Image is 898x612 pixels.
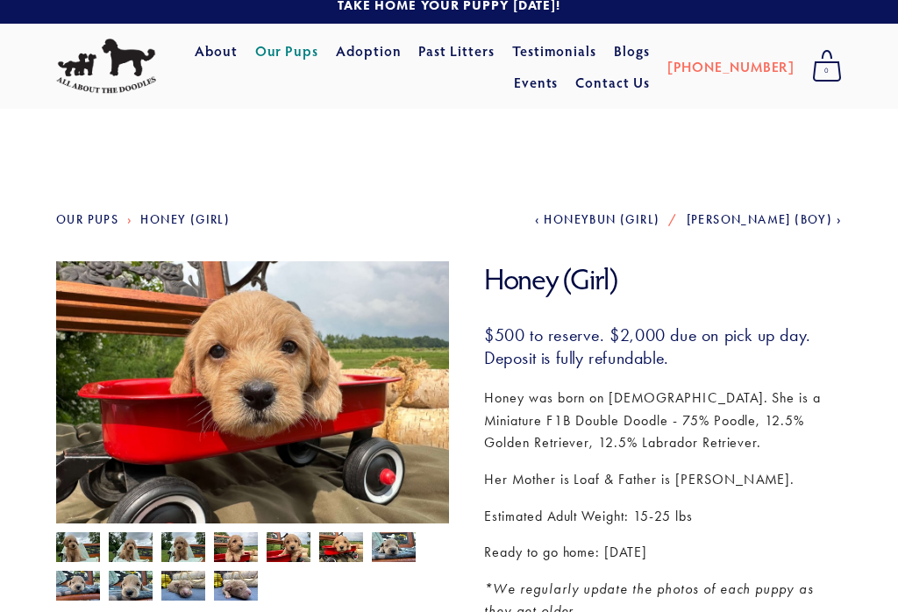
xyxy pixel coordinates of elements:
[56,212,118,227] a: Our Pups
[803,45,851,89] a: 0 items in cart
[484,468,842,491] p: Her Mother is Loaf & Father is [PERSON_NAME].
[575,67,650,98] a: Contact Us
[372,530,416,564] img: Honey 3.jpg
[161,530,205,564] img: Honey 9.jpg
[484,505,842,528] p: Estimated Adult Weight: 15-25 lbs
[687,212,842,227] a: [PERSON_NAME] (Boy)
[267,532,310,566] img: Honey 7.jpg
[512,35,597,67] a: Testimonials
[544,212,659,227] span: Honeybun (Girl)
[812,60,842,82] span: 0
[214,569,258,602] img: Honey 1.jpg
[195,35,238,67] a: About
[418,41,495,60] a: Past Litters
[56,39,156,94] img: All About The Doodles
[667,51,795,82] a: [PHONE_NUMBER]
[56,569,100,602] img: Honey 4.jpg
[336,35,402,67] a: Adoption
[161,569,205,602] img: Honey 2.jpg
[484,541,842,564] p: Ready to go home: [DATE]
[484,261,842,297] h1: Honey (Girl)
[140,212,230,227] a: Honey (Girl)
[614,35,650,67] a: Blogs
[109,532,153,566] img: Honey 11.jpg
[484,324,842,369] h3: $500 to reserve. $2,000 due on pick up day. Deposit is fully refundable.
[319,530,363,564] img: Honey 8.jpg
[535,212,660,227] a: Honeybun (Girl)
[255,35,319,67] a: Our Pups
[514,67,559,98] a: Events
[484,387,842,454] p: Honey was born on [DEMOGRAPHIC_DATA]. She is a Miniature F1B Double Doodle - 75% Poodle, 12.5% Go...
[214,532,258,566] img: Honey 6.jpg
[109,569,153,602] img: Honey 5.jpg
[687,212,833,227] span: [PERSON_NAME] (Boy)
[56,532,100,566] img: Honey 10.jpg
[56,246,449,540] img: Honey 8.jpg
